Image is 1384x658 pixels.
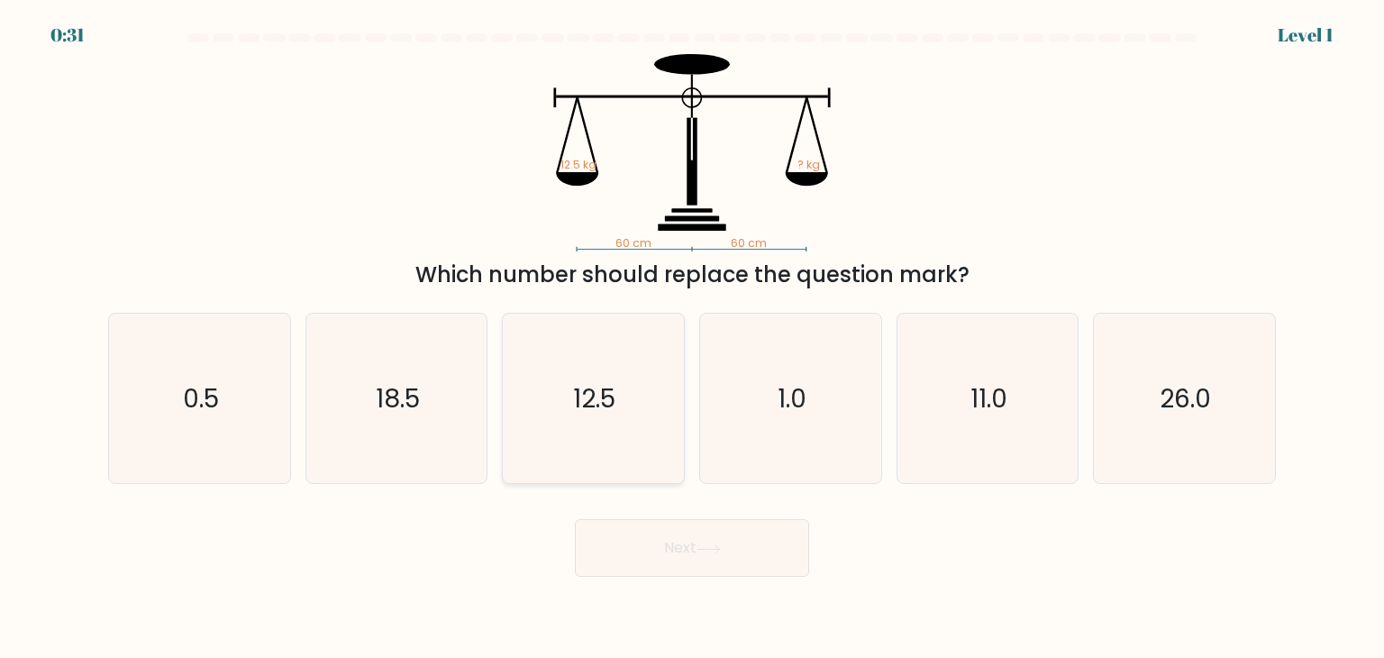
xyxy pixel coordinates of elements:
tspan: 60 cm [615,235,651,251]
text: 0.5 [183,380,219,416]
tspan: 60 cm [731,235,767,251]
text: 12.5 [574,380,616,416]
div: Level 1 [1278,22,1334,49]
tspan: ? kg [797,157,820,172]
div: 0:31 [50,22,85,49]
text: 26.0 [1161,380,1212,416]
text: 18.5 [376,380,420,416]
div: Which number should replace the question mark? [119,259,1265,291]
text: 11.0 [970,380,1007,416]
text: 1.0 [778,380,806,416]
tspan: 12.5 kg [560,157,596,172]
button: Next [575,519,809,577]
